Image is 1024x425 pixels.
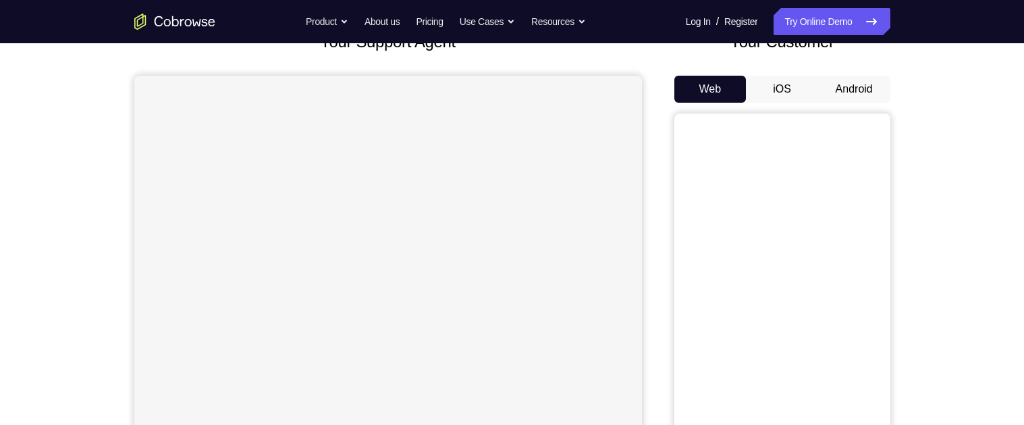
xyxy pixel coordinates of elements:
button: iOS [746,76,818,103]
button: Product [306,8,348,35]
a: Go to the home page [134,14,215,30]
a: About us [365,8,400,35]
a: Pricing [416,8,443,35]
button: Android [818,76,890,103]
span: / [716,14,719,30]
a: Register [724,8,757,35]
button: Web [674,76,747,103]
a: Try Online Demo [774,8,890,35]
button: Use Cases [460,8,515,35]
a: Log In [686,8,711,35]
button: Resources [531,8,586,35]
